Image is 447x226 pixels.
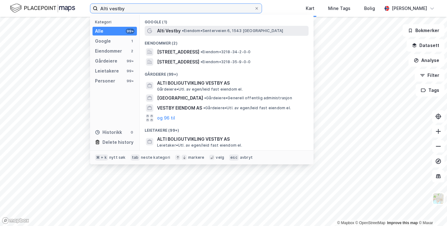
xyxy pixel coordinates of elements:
span: Gårdeiere • Utl. av egen/leid fast eiendom el. [157,87,243,92]
div: [PERSON_NAME] [392,5,427,12]
span: Leietaker • Utl. av egen/leid fast eiendom el. [157,143,242,148]
div: Gårdeiere [95,57,117,65]
button: Datasett [407,39,445,52]
span: ALTI BOLIGUTVIKLING VESTBY AS [157,135,306,143]
span: • [201,49,202,54]
span: [STREET_ADDRESS] [157,48,199,56]
span: ALTI BOLIGUTVIKLING VESTBY AS [157,79,306,87]
img: Z [432,193,444,205]
span: • [201,59,202,64]
button: Analyse [409,54,445,67]
button: og 96 til [157,114,175,122]
div: 0 [129,130,134,135]
div: Alle [95,27,103,35]
div: velg [216,155,224,160]
div: esc [229,154,239,161]
div: Bolig [364,5,375,12]
a: Improve this map [387,221,418,225]
div: Gårdeiere (99+) [140,67,314,78]
div: Leietakere (99+) [140,123,314,134]
div: Kart [306,5,314,12]
a: OpenStreetMap [355,221,386,225]
img: logo.f888ab2527a4732fd821a326f86c7f29.svg [10,3,75,14]
span: Alti Vestby [157,27,181,35]
div: 99+ [126,68,134,73]
div: avbryt [240,155,253,160]
div: nytt søk [109,155,126,160]
span: • [182,28,184,33]
input: Søk på adresse, matrikkel, gårdeiere, leietakere eller personer [98,4,254,13]
div: Historikk [95,129,122,136]
div: markere [188,155,204,160]
div: 99+ [126,29,134,34]
div: Google [95,37,111,45]
div: Kategori [95,20,137,24]
div: Delete history [102,139,133,146]
span: Eiendom • 3218-35-9-0-0 [201,59,251,64]
span: Gårdeiere • Generell offentlig administrasjon [204,96,292,101]
div: 99+ [126,59,134,64]
span: VESTBY EIENDOM AS [157,104,202,112]
div: Mine Tags [328,5,350,12]
span: Eiendom • Senterveien 6, 1543 [GEOGRAPHIC_DATA] [182,28,283,33]
button: Tags [416,84,445,97]
iframe: Chat Widget [416,196,447,226]
span: • [204,96,206,100]
div: Eiendommer (2) [140,36,314,47]
span: [STREET_ADDRESS] [157,58,199,66]
button: Filter [415,69,445,82]
div: neste kategori [141,155,170,160]
div: Personer [95,77,115,85]
div: tab [131,154,140,161]
div: 1 [129,39,134,44]
span: • [203,106,205,110]
a: Mapbox [337,221,354,225]
span: Eiendom • 3218-34-2-0-0 [201,49,251,54]
span: [GEOGRAPHIC_DATA] [157,94,203,102]
div: Google (1) [140,15,314,26]
div: 99+ [126,78,134,83]
div: Kontrollprogram for chat [416,196,447,226]
div: Leietakere [95,67,119,75]
div: 2 [129,49,134,54]
div: ⌘ + k [95,154,108,161]
span: Gårdeiere • Utl. av egen/leid fast eiendom el. [203,106,291,111]
a: Mapbox homepage [2,217,29,224]
button: Bokmerker [403,24,445,37]
div: Eiendommer [95,47,122,55]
